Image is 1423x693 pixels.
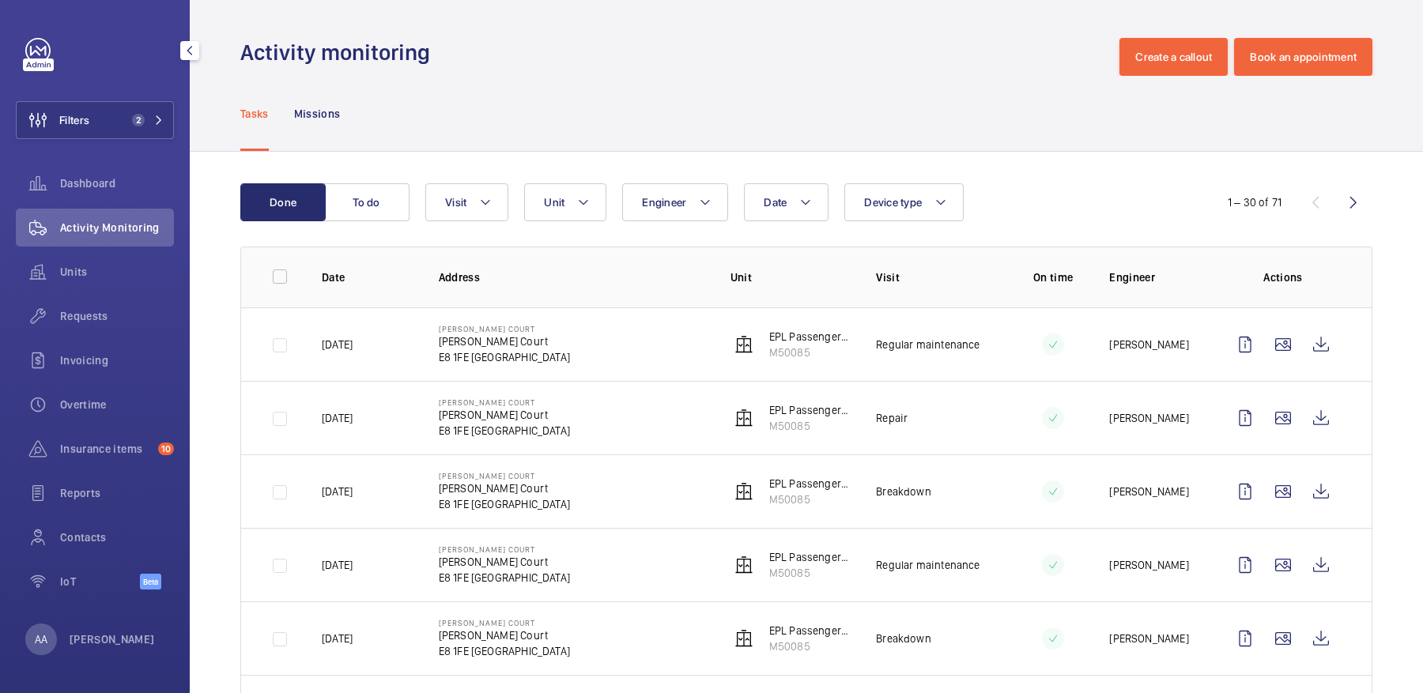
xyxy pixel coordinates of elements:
p: EPL Passenger Lift 16-32 [769,549,851,565]
p: Regular maintenance [876,337,979,352]
span: Activity Monitoring [60,220,174,235]
span: Beta [140,574,161,589]
span: Filters [59,112,89,128]
p: [PERSON_NAME] [1109,557,1188,573]
p: [DATE] [322,410,353,426]
p: Breakdown [876,484,931,499]
span: Device type [864,196,922,209]
span: 2 [132,114,145,126]
p: M50085 [769,418,851,434]
p: AA [35,631,47,647]
button: Filters2 [16,101,174,139]
button: Create a callout [1119,38,1228,76]
button: Unit [524,183,606,221]
img: elevator.svg [734,629,753,648]
span: Engineer [642,196,686,209]
h1: Activity monitoring [240,38,440,67]
p: [PERSON_NAME] Court [439,480,570,496]
p: Breakdown [876,631,931,646]
p: [PERSON_NAME] Court [439,407,570,423]
span: Overtime [60,397,174,412]
p: [PERSON_NAME] Court [439,618,570,627]
p: [DATE] [322,484,353,499]
p: Repair [876,410,908,426]
p: On time [1022,269,1085,285]
button: Date [744,183,829,221]
p: E8 1FE [GEOGRAPHIC_DATA] [439,496,570,512]
span: 10 [158,443,174,455]
p: Unit [730,269,851,285]
p: E8 1FE [GEOGRAPHIC_DATA] [439,570,570,586]
div: 1 – 30 of 71 [1228,194,1281,210]
p: E8 1FE [GEOGRAPHIC_DATA] [439,643,570,659]
button: Engineer [622,183,728,221]
span: Contacts [60,529,174,545]
p: E8 1FE [GEOGRAPHIC_DATA] [439,349,570,365]
span: Visit [445,196,466,209]
p: EPL Passenger Lift 16-32 [769,623,851,638]
img: elevator.svg [734,335,753,354]
p: E8 1FE [GEOGRAPHIC_DATA] [439,423,570,439]
p: [PERSON_NAME] [1109,484,1188,499]
p: [PERSON_NAME] Court [439,333,570,349]
img: elevator.svg [734,409,753,427]
p: Visit [876,269,997,285]
span: Dashboard [60,175,174,191]
p: M50085 [769,345,851,360]
button: Device type [844,183,964,221]
button: Visit [425,183,508,221]
p: Tasks [240,106,269,122]
button: To do [324,183,410,221]
p: [DATE] [322,337,353,352]
span: Insurance items [60,441,152,457]
p: Actions [1226,269,1340,285]
img: elevator.svg [734,556,753,574]
p: [DATE] [322,557,353,573]
p: [PERSON_NAME] Court [439,397,570,407]
p: [PERSON_NAME] Court [439,324,570,333]
p: Missions [294,106,341,122]
p: EPL Passenger Lift 16-32 [769,402,851,418]
span: Invoicing [60,352,174,368]
span: Unit [544,196,564,209]
p: Regular maintenance [876,557,979,573]
p: [PERSON_NAME] Court [439,627,570,643]
p: [PERSON_NAME] [70,631,155,647]
p: M50085 [769,638,851,654]
span: Date [764,196,787,209]
button: Done [240,183,326,221]
img: elevator.svg [734,482,753,501]
button: Book an appointment [1234,38,1372,76]
span: Requests [60,308,174,324]
p: Engineer [1109,269,1201,285]
p: M50085 [769,492,851,507]
p: [DATE] [322,631,353,646]
p: EPL Passenger Lift 16-32 [769,329,851,345]
p: [PERSON_NAME] Court [439,544,570,554]
p: [PERSON_NAME] [1109,410,1188,426]
p: Date [322,269,413,285]
p: [PERSON_NAME] Court [439,471,570,480]
p: EPL Passenger Lift 16-32 [769,476,851,492]
p: Address [439,269,705,285]
span: Units [60,264,174,280]
p: [PERSON_NAME] [1109,631,1188,646]
span: Reports [60,485,174,501]
p: M50085 [769,565,851,581]
p: [PERSON_NAME] Court [439,554,570,570]
p: [PERSON_NAME] [1109,337,1188,352]
span: IoT [60,574,140,589]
